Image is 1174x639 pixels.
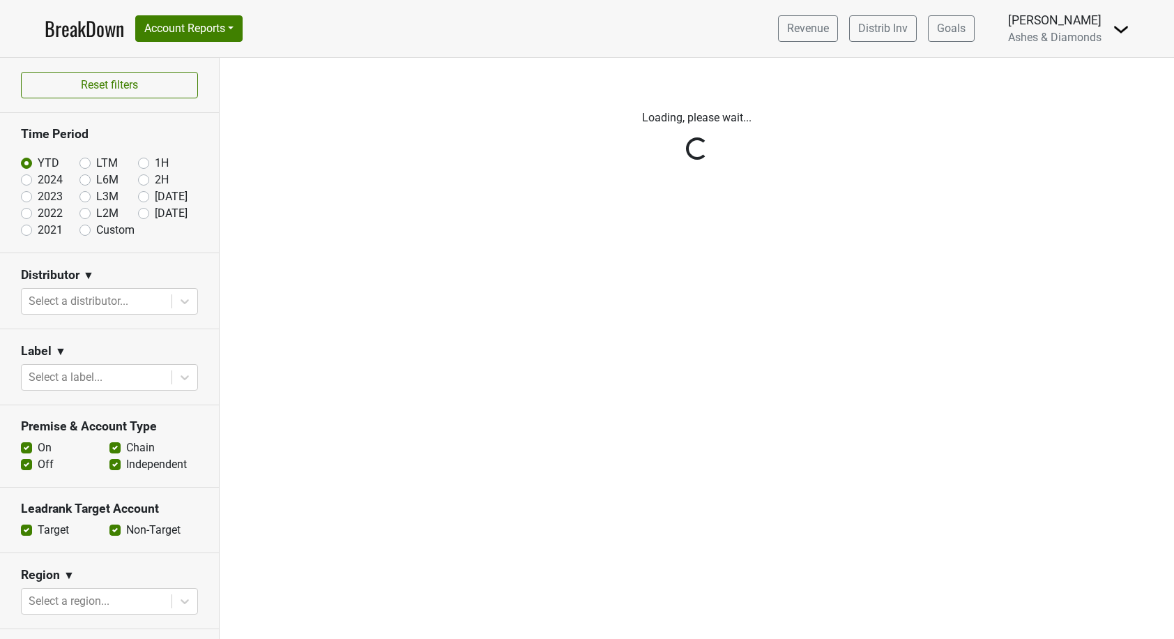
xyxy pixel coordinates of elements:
[1008,31,1101,44] span: Ashes & Diamonds
[135,15,243,42] button: Account Reports
[310,110,1084,126] p: Loading, please wait...
[849,15,917,42] a: Distrib Inv
[928,15,975,42] a: Goals
[778,15,838,42] a: Revenue
[1008,11,1101,29] div: [PERSON_NAME]
[1113,21,1129,38] img: Dropdown Menu
[45,14,124,43] a: BreakDown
